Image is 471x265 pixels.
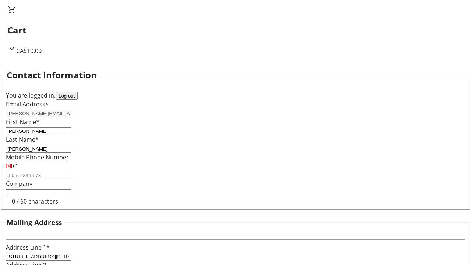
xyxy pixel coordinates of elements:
[6,253,71,261] input: Address
[7,217,62,227] h3: Mailing Address
[7,24,464,37] h2: Cart
[6,172,71,179] input: (506) 234-5678
[56,92,78,100] button: Log out
[6,135,39,144] label: Last Name*
[16,47,42,55] span: CA$10.00
[12,197,58,205] tr-character-limit: 0 / 60 characters
[7,5,464,55] div: CartCA$10.00
[6,100,49,108] label: Email Address*
[6,118,39,126] label: First Name*
[7,68,97,82] h2: Contact Information
[6,153,69,161] label: Mobile Phone Number
[6,91,465,100] div: You are logged in.
[6,180,32,188] label: Company
[6,243,50,251] label: Address Line 1*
